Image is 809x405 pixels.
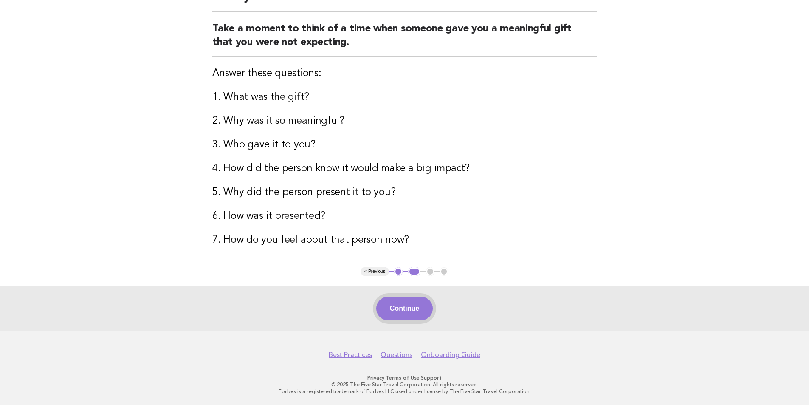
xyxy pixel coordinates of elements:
[212,22,597,57] h2: Take a moment to think of a time when someone gave you a meaningful gift that you were not expect...
[329,351,372,359] a: Best Practices
[145,374,665,381] p: · ·
[212,67,597,80] h3: Answer these questions:
[381,351,412,359] a: Questions
[386,375,420,381] a: Terms of Use
[376,297,433,320] button: Continue
[367,375,384,381] a: Privacy
[421,375,442,381] a: Support
[394,267,403,276] button: 1
[421,351,480,359] a: Onboarding Guide
[212,91,597,104] h3: 1. What was the gift?
[212,186,597,199] h3: 5. Why did the person present it to you?
[212,114,597,128] h3: 2. Why was it so meaningful?
[408,267,420,276] button: 2
[361,267,389,276] button: < Previous
[145,388,665,395] p: Forbes is a registered trademark of Forbes LLC used under license by The Five Star Travel Corpora...
[212,162,597,176] h3: 4. How did the person know it would make a big impact?
[212,138,597,152] h3: 3. Who gave it to you?
[212,210,597,223] h3: 6. How was it presented?
[212,233,597,247] h3: 7. How do you feel about that person now?
[145,381,665,388] p: © 2025 The Five Star Travel Corporation. All rights reserved.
